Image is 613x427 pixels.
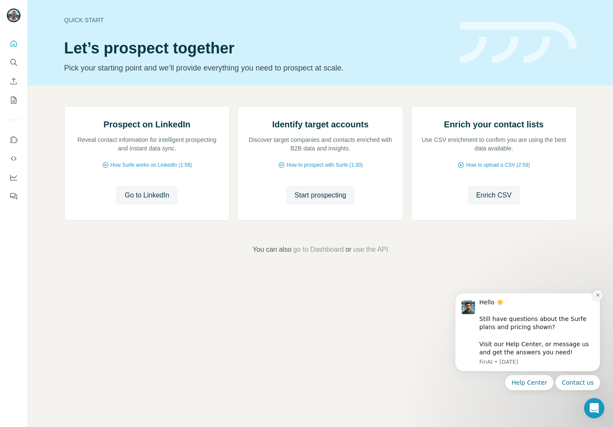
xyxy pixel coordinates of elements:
button: My lists [7,92,21,108]
span: How to upload a CSV (2:59) [466,161,530,169]
img: Profile image for FinAI [19,15,33,29]
button: Use Surfe API [7,151,21,166]
button: Quick reply: Contact us [113,90,158,105]
div: message notification from FinAI, 20w ago. Hello ☀️ ​ Still have questions about the Surfe plans a... [13,8,158,86]
span: Start prospecting [295,190,346,200]
button: Quick reply: Help Center [63,90,111,105]
button: Search [7,55,21,70]
div: Message content [37,13,152,72]
button: Quick start [7,36,21,51]
p: Message from FinAI, sent 20w ago [37,73,152,81]
div: Quick start [64,16,450,24]
button: Go to LinkedIn [116,186,178,205]
h2: Prospect on LinkedIn [103,118,190,130]
h1: Let’s prospect together [64,40,450,57]
p: Use CSV enrichment to confirm you are using the best data available. [420,135,568,153]
iframe: Intercom live chat [584,398,604,418]
button: Dashboard [7,170,21,185]
button: Start prospecting [286,186,355,205]
button: Enrich CSV [7,74,21,89]
iframe: Intercom notifications message [442,285,613,395]
div: Quick reply options [13,90,158,105]
span: or [346,244,352,255]
button: use the API [353,244,388,255]
span: You can also [252,244,291,255]
div: Hello ☀️ ​ Still have questions about the Surfe plans and pricing shown? ​ Visit our Help Center,... [37,13,152,72]
button: go to Dashboard [293,244,343,255]
button: Enrich CSV [468,186,520,205]
p: Pick your starting point and we’ll provide everything you need to prospect at scale. [64,62,450,74]
h2: Identify target accounts [272,118,369,130]
p: Discover target companies and contacts enriched with B2B data and insights. [246,135,394,153]
h2: Enrich your contact lists [444,118,543,130]
img: banner [460,22,577,64]
button: Dismiss notification [150,5,161,16]
button: Feedback [7,188,21,204]
span: How to prospect with Surfe (1:30) [287,161,363,169]
span: Enrich CSV [476,190,512,200]
img: Avatar [7,9,21,22]
button: Use Surfe on LinkedIn [7,132,21,147]
p: Reveal contact information for intelligent prospecting and instant data sync. [73,135,221,153]
span: Go to LinkedIn [125,190,169,200]
span: How Surfe works on LinkedIn (1:58) [111,161,192,169]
